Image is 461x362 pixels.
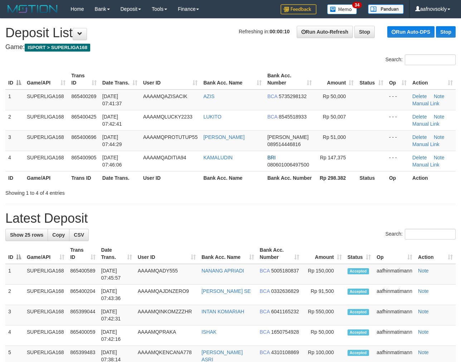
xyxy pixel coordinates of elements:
[260,268,270,274] span: BCA
[374,285,415,305] td: aafhinmatimann
[71,93,96,99] span: 865400269
[74,232,84,238] span: CSV
[265,69,315,90] th: Bank Acc. Number: activate to sort column ascending
[24,264,67,285] td: SUPERLIGA168
[356,171,386,184] th: Status
[5,171,24,184] th: ID
[374,325,415,346] td: aafhinmatimann
[143,93,188,99] span: AAAAMQAZISACIK
[354,26,375,38] a: Stop
[387,26,435,38] a: Run Auto-DPS
[436,26,456,38] a: Stop
[302,264,345,285] td: Rp 150,000
[5,285,24,305] td: 2
[352,2,362,8] span: 34
[279,114,307,120] span: Copy 8545518933 to clipboard
[68,69,100,90] th: Trans ID: activate to sort column ascending
[24,171,68,184] th: Game/API
[52,232,65,238] span: Copy
[434,93,445,99] a: Note
[260,349,270,355] span: BCA
[24,243,67,264] th: Game/API: activate to sort column ascending
[418,309,429,314] a: Note
[405,229,456,240] input: Search:
[5,243,24,264] th: ID: activate to sort column descending
[257,243,302,264] th: Bank Acc. Number: activate to sort column ascending
[297,26,353,38] a: Run Auto-Refresh
[315,171,356,184] th: Rp 298.382
[135,285,199,305] td: AAAAMQAJDNZERO9
[143,114,193,120] span: AAAAMQLUCKY2233
[67,243,98,264] th: Trans ID: activate to sort column ascending
[98,243,135,264] th: Date Trans.: activate to sort column ascending
[102,93,122,106] span: [DATE] 07:41:37
[302,243,345,264] th: Amount: activate to sort column ascending
[323,134,346,140] span: Rp 51,000
[5,4,60,14] img: MOTION_logo.png
[418,288,429,294] a: Note
[24,151,68,171] td: SUPERLIGA168
[10,232,43,238] span: Show 25 rows
[267,141,301,147] span: Copy 089514446816 to clipboard
[412,114,427,120] a: Delete
[200,69,265,90] th: Bank Acc. Name: activate to sort column ascending
[279,93,307,99] span: Copy 5735298132 to clipboard
[140,171,200,184] th: User ID
[265,171,315,184] th: Bank Acc. Number
[267,162,309,168] span: Copy 080601006497500 to clipboard
[200,171,265,184] th: Bank Acc. Name
[71,134,96,140] span: 865400696
[5,187,187,197] div: Showing 1 to 4 of 4 entries
[281,4,316,14] img: Feedback.jpg
[386,110,409,130] td: - - -
[24,90,68,110] td: SUPERLIGA168
[348,309,369,315] span: Accepted
[267,93,277,99] span: BCA
[143,134,198,140] span: AAAAMQPROTUTUP55
[5,110,24,130] td: 2
[199,243,257,264] th: Bank Acc. Name: activate to sort column ascending
[412,93,427,99] a: Delete
[374,243,415,264] th: Op: activate to sort column ascending
[271,309,299,314] span: Copy 6041165232 to clipboard
[405,54,456,65] input: Search:
[24,285,67,305] td: SUPERLIGA168
[67,325,98,346] td: 865400059
[271,268,299,274] span: Copy 5005180837 to clipboard
[135,264,199,285] td: AAAAMQADY555
[327,4,357,14] img: Button%20Memo.svg
[302,285,345,305] td: Rp 91,500
[320,155,346,160] span: Rp 147,375
[5,305,24,325] td: 3
[270,29,290,34] strong: 00:00:10
[68,171,100,184] th: Trans ID
[415,243,456,264] th: Action: activate to sort column ascending
[203,114,221,120] a: LUKITO
[434,155,445,160] a: Note
[434,134,445,140] a: Note
[412,121,440,127] a: Manual Link
[5,151,24,171] td: 4
[418,329,429,335] a: Note
[412,101,440,106] a: Manual Link
[386,69,409,90] th: Op: activate to sort column ascending
[348,350,369,356] span: Accepted
[5,69,24,90] th: ID: activate to sort column descending
[5,264,24,285] td: 1
[315,69,356,90] th: Amount: activate to sort column ascending
[374,264,415,285] td: aafhinmatimann
[409,171,456,184] th: Action
[100,69,140,90] th: Date Trans.: activate to sort column ascending
[5,26,456,40] h1: Deposit List
[348,329,369,336] span: Accepted
[412,141,440,147] a: Manual Link
[5,44,456,51] h4: Game:
[267,114,277,120] span: BCA
[385,54,456,65] label: Search:
[271,288,299,294] span: Copy 0332636829 to clipboard
[24,325,67,346] td: SUPERLIGA168
[24,110,68,130] td: SUPERLIGA168
[24,69,68,90] th: Game/API: activate to sort column ascending
[24,130,68,151] td: SUPERLIGA168
[25,44,90,52] span: ISPORT > SUPERLIGA168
